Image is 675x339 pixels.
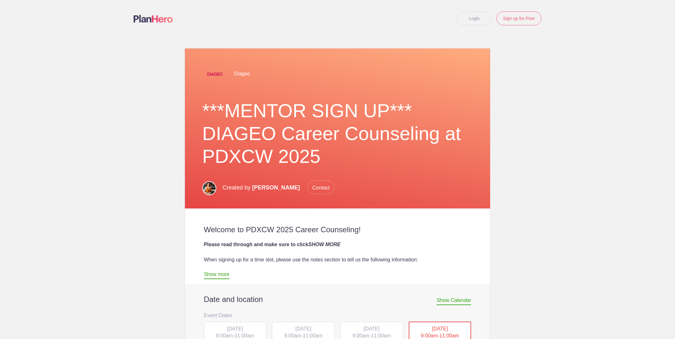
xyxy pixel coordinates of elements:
[202,61,228,87] img: Untitled design
[204,310,471,320] h3: Event Dates
[223,181,334,195] p: Created by
[303,333,322,338] span: 11:00am
[204,272,230,279] a: Show more
[496,11,541,25] a: Sign up for Free
[204,295,471,304] h2: Date and location
[252,184,300,191] span: [PERSON_NAME]
[352,333,369,338] span: 9:00am
[202,61,473,87] div: Diageo
[227,326,243,331] span: [DATE]
[204,242,341,247] strong: Please read through and make sure to click
[134,15,173,22] img: Logo main planhero
[421,333,438,338] span: 9:00am
[235,333,254,338] span: 11:00am
[308,242,341,247] em: SHOW MORE
[284,333,301,338] span: 9:00am
[216,333,233,338] span: 9:00am
[371,333,391,338] span: 11:00am
[439,333,459,338] span: 11:00am
[457,11,492,25] a: Login
[204,256,471,264] div: When signing up for a time slot, please use the notes section to tell us the following information:
[307,181,334,194] span: Contact
[295,326,311,331] span: [DATE]
[364,326,380,331] span: [DATE]
[202,181,216,195] img: Headshot 2023.1
[437,297,471,305] span: Show Calendar
[204,225,471,234] h2: Welcome to PDXCW 2025 Career Counseling!
[432,326,448,331] span: [DATE]
[202,99,473,168] h1: ***MENTOR SIGN UP*** DIAGEO Career Counseling at PDXCW 2025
